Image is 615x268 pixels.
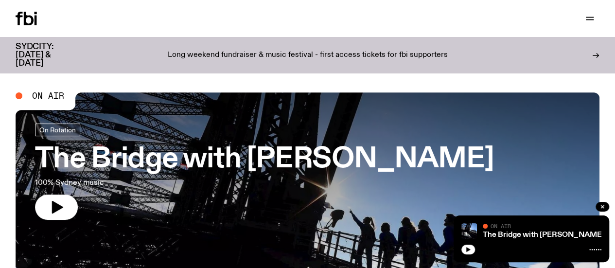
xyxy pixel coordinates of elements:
[35,124,80,136] a: On Rotation
[491,223,511,229] span: On Air
[35,177,284,189] p: 100% Sydney music
[168,51,448,60] p: Long weekend fundraiser & music festival - first access tickets for fbi supporters
[32,91,64,100] span: On Air
[35,124,493,220] a: The Bridge with [PERSON_NAME]100% Sydney music
[35,146,493,173] h3: The Bridge with [PERSON_NAME]
[16,43,78,68] h3: SYDCITY: [DATE] & [DATE]
[461,223,477,239] img: People climb Sydney's Harbour Bridge
[483,231,604,239] a: The Bridge with [PERSON_NAME]
[39,126,76,134] span: On Rotation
